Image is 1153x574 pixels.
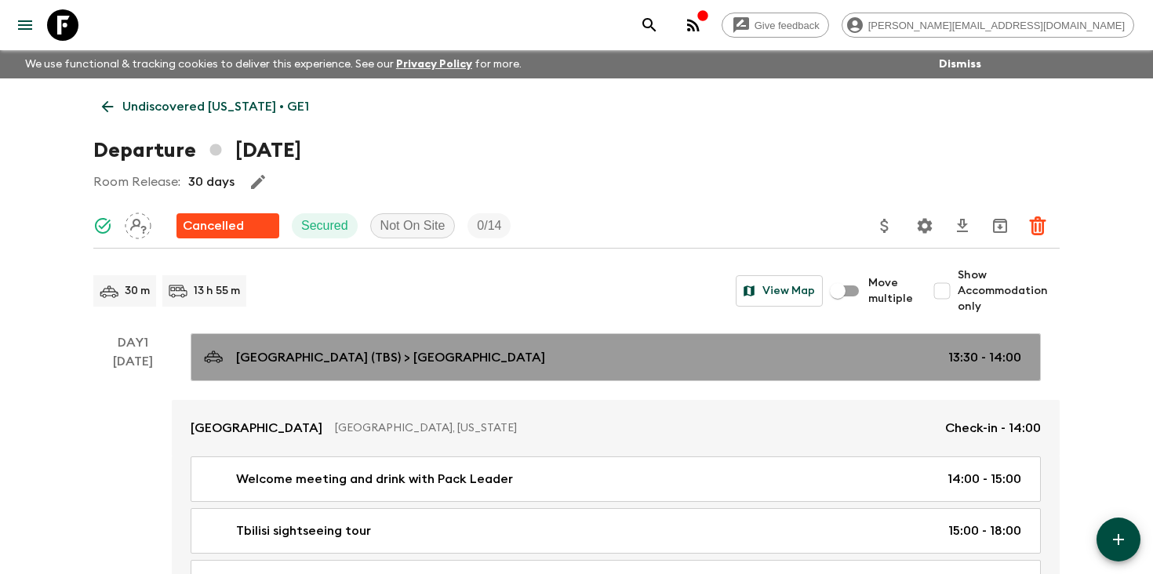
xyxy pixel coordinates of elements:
span: Move multiple [868,275,914,307]
div: Trip Fill [467,213,511,238]
p: 30 m [125,283,150,299]
button: menu [9,9,41,41]
button: Download CSV [947,210,978,242]
p: We use functional & tracking cookies to deliver this experience. See our for more. [19,50,528,78]
button: Archive (Completed, Cancelled or Unsynced Departures only) [984,210,1016,242]
a: Give feedback [722,13,829,38]
button: Delete [1022,210,1053,242]
p: Cancelled [183,216,244,235]
div: Flash Pack cancellation [176,213,279,238]
p: 15:00 - 18:00 [948,521,1021,540]
a: Welcome meeting and drink with Pack Leader14:00 - 15:00 [191,456,1041,502]
p: Not On Site [380,216,446,235]
span: Assign pack leader [125,217,151,230]
button: Update Price, Early Bird Discount and Costs [869,210,900,242]
a: Privacy Policy [396,59,472,70]
span: Give feedback [746,20,828,31]
p: 13 h 55 m [194,283,240,299]
a: Tbilisi sightseeing tour15:00 - 18:00 [191,508,1041,554]
p: Undiscovered [US_STATE] • GE1 [122,97,309,116]
a: [GEOGRAPHIC_DATA] (TBS) > [GEOGRAPHIC_DATA]13:30 - 14:00 [191,333,1041,381]
p: Welcome meeting and drink with Pack Leader [236,470,513,489]
p: 30 days [188,173,235,191]
p: Day 1 [93,333,172,352]
span: [PERSON_NAME][EMAIL_ADDRESS][DOMAIN_NAME] [860,20,1133,31]
span: Show Accommodation only [958,267,1060,314]
p: [GEOGRAPHIC_DATA] [191,419,322,438]
button: Dismiss [935,53,985,75]
p: 0 / 14 [477,216,501,235]
div: Secured [292,213,358,238]
div: Not On Site [370,213,456,238]
p: [GEOGRAPHIC_DATA] (TBS) > [GEOGRAPHIC_DATA] [236,348,545,367]
p: Tbilisi sightseeing tour [236,521,371,540]
div: [PERSON_NAME][EMAIL_ADDRESS][DOMAIN_NAME] [842,13,1134,38]
a: Undiscovered [US_STATE] • GE1 [93,91,318,122]
h1: Departure [DATE] [93,135,301,166]
button: View Map [736,275,823,307]
p: Room Release: [93,173,180,191]
svg: Synced Successfully [93,216,112,235]
p: Check-in - 14:00 [945,419,1041,438]
p: 14:00 - 15:00 [947,470,1021,489]
button: Settings [909,210,940,242]
p: 13:30 - 14:00 [948,348,1021,367]
p: [GEOGRAPHIC_DATA], [US_STATE] [335,420,933,436]
button: search adventures [634,9,665,41]
a: [GEOGRAPHIC_DATA][GEOGRAPHIC_DATA], [US_STATE]Check-in - 14:00 [172,400,1060,456]
p: Secured [301,216,348,235]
